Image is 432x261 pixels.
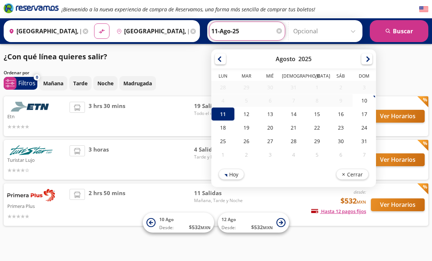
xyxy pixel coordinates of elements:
[357,199,366,205] small: MXN
[258,94,282,107] div: 06-Ago-25
[371,153,425,166] button: Ver Horarios
[305,94,329,107] div: 08-Ago-25
[6,22,81,40] input: Buscar Origen
[258,134,282,148] div: 27-Ago-25
[194,110,245,117] span: Todo el día
[353,81,376,94] div: 03-Ago-25
[353,107,376,121] div: 17-Ago-25
[305,148,329,161] div: 05-Sep-25
[194,154,245,160] span: Tarde y Noche
[235,107,258,121] div: 12-Ago-25
[282,94,305,107] div: 07-Ago-25
[73,79,87,87] p: Tarde
[258,107,282,121] div: 13-Ago-25
[113,22,189,40] input: Buscar Destino
[69,76,92,90] button: Tarde
[123,79,152,87] p: Madrugada
[329,134,352,148] div: 30-Ago-25
[353,121,376,134] div: 24-Ago-25
[336,169,369,180] button: Cerrar
[282,148,305,161] div: 04-Sep-25
[251,223,273,231] span: $ 532
[4,3,59,14] i: Brand Logo
[305,134,329,148] div: 29-Ago-25
[189,223,211,231] span: $ 532
[235,94,258,107] div: 05-Ago-25
[305,81,329,94] div: 01-Ago-25
[211,94,235,107] div: 04-Ago-25
[89,145,109,174] span: 3 horas
[7,112,66,120] p: Etn
[258,73,282,81] th: Miércoles
[194,197,245,204] span: Mañana, Tarde y Noche
[329,73,352,81] th: Sábado
[219,169,244,180] button: Hoy
[282,107,305,121] div: 14-Ago-25
[340,195,366,206] span: $532
[7,201,66,210] p: Primera Plus
[97,79,113,87] p: Noche
[329,121,352,134] div: 23-Ago-25
[282,81,305,94] div: 31-Jul-25
[353,73,376,81] th: Domingo
[4,51,107,62] p: ¿Con qué línea quieres salir?
[263,225,273,230] small: MXN
[36,74,38,81] span: 0
[305,107,329,121] div: 15-Ago-25
[305,121,329,134] div: 22-Ago-25
[143,213,214,233] button: 10 AgoDesde:$532MXN
[353,94,376,107] div: 10-Ago-25
[258,121,282,134] div: 20-Ago-25
[211,81,235,94] div: 28-Jul-25
[329,148,352,161] div: 06-Sep-25
[370,20,428,42] button: Buscar
[4,3,59,16] a: Brand Logo
[221,224,236,231] span: Desde:
[329,94,352,107] div: 09-Ago-25
[235,134,258,148] div: 26-Ago-25
[258,148,282,161] div: 03-Sep-25
[353,148,376,161] div: 07-Sep-25
[353,134,376,148] div: 31-Ago-25
[282,134,305,148] div: 28-Ago-25
[7,155,66,164] p: Turistar Lujo
[354,189,366,195] em: desde:
[194,145,245,154] span: 4 Salidas
[7,102,55,112] img: Etn
[159,224,174,231] span: Desde:
[211,121,235,134] div: 18-Ago-25
[282,121,305,134] div: 21-Ago-25
[235,81,258,94] div: 29-Jul-25
[235,73,258,81] th: Martes
[211,148,235,161] div: 01-Sep-25
[235,121,258,134] div: 19-Ago-25
[194,189,245,197] span: 11 Salidas
[218,213,289,233] button: 12 AgoDesde:$532MXN
[282,73,305,81] th: Jueves
[371,110,425,123] button: Ver Horarios
[62,6,315,13] em: ¡Bienvenido a la nueva experiencia de compra de Reservamos, una forma más sencilla de comprar tus...
[276,55,295,63] div: Agosto
[311,208,366,215] span: Hasta 12 pagos fijos
[201,225,211,230] small: MXN
[7,189,55,201] img: Primera Plus
[298,55,312,63] div: 2025
[7,145,55,155] img: Turistar Lujo
[159,216,174,223] span: 10 Ago
[329,81,352,94] div: 02-Ago-25
[371,198,425,211] button: Ver Horarios
[211,107,235,121] div: 11-Ago-25
[4,77,37,90] button: 0Filtros
[221,216,236,223] span: 12 Ago
[211,134,235,148] div: 25-Ago-25
[89,189,125,220] span: 2 hrs 50 mins
[305,73,329,81] th: Viernes
[39,76,67,90] button: Mañana
[419,5,428,14] button: English
[119,76,156,90] button: Madrugada
[329,107,352,121] div: 16-Ago-25
[93,76,118,90] button: Noche
[43,79,63,87] p: Mañana
[293,22,359,40] input: Opcional
[211,22,283,40] input: Elegir Fecha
